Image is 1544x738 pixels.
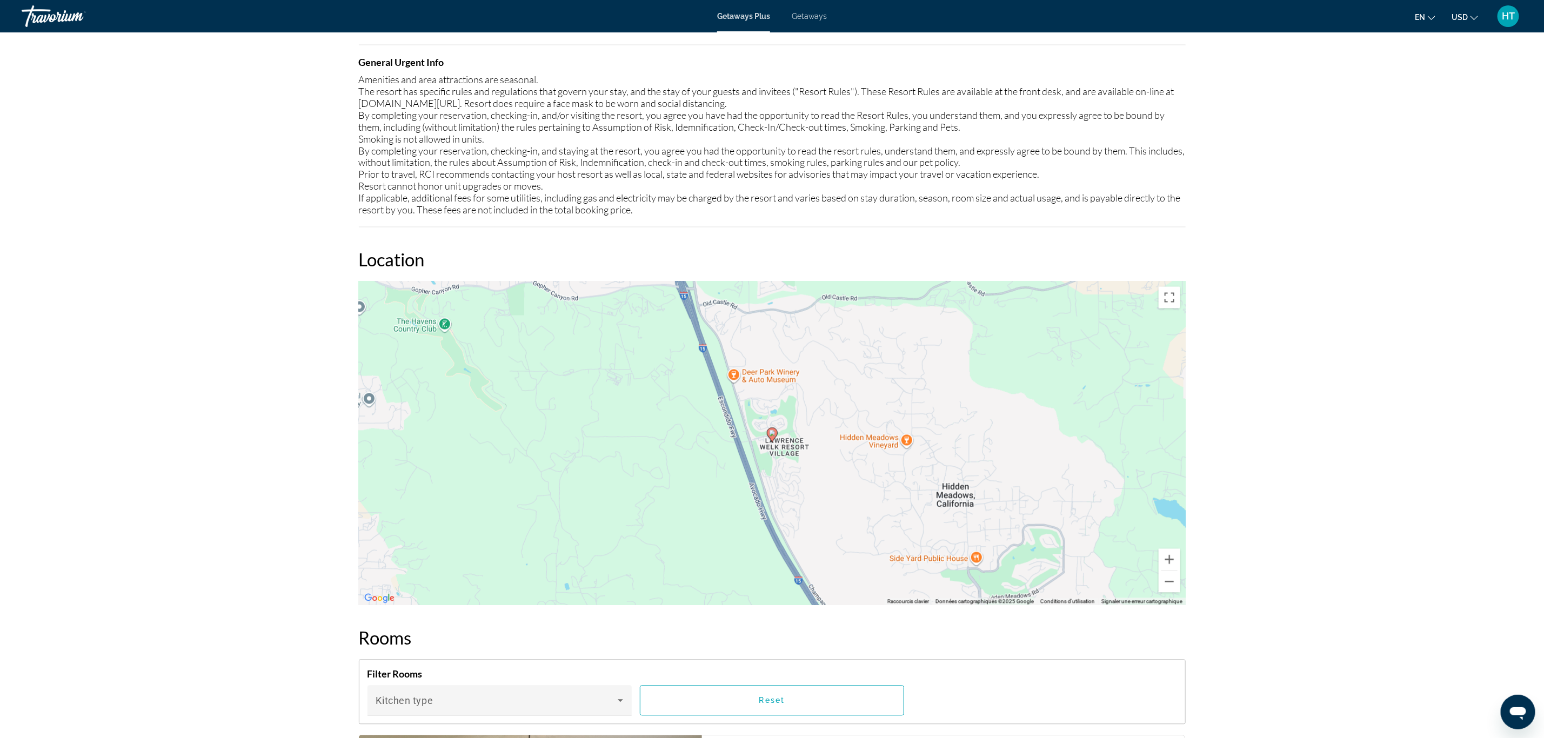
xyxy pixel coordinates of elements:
[1494,5,1522,28] button: User Menu
[1502,11,1515,22] span: HT
[376,695,433,707] span: Kitchen type
[759,696,785,705] span: Reset
[1040,599,1095,605] a: Conditions d'utilisation (s'ouvre dans un nouvel onglet)
[1452,13,1468,22] span: USD
[1501,695,1535,729] iframe: Bouton de lancement de la fenêtre de messagerie
[362,592,397,606] img: Google
[1159,549,1180,571] button: Zoom avant
[935,599,1034,605] span: Données cartographiques ©2025 Google
[640,686,904,716] button: Reset
[367,668,1177,680] h4: Filter Rooms
[717,12,770,21] a: Getaways Plus
[359,73,1186,216] div: Amenities and area attractions are seasonal. The resort has specific rules and regulations that g...
[1415,13,1425,22] span: en
[1101,599,1182,605] a: Signaler une erreur cartographique
[1159,571,1180,593] button: Zoom arrière
[887,598,929,606] button: Raccourcis clavier
[792,12,827,21] a: Getaways
[22,2,130,30] a: Travorium
[1159,287,1180,308] button: Passer en plein écran
[362,592,397,606] a: Ouvrir cette zone dans Google Maps (dans une nouvelle fenêtre)
[359,56,1186,68] h4: General Urgent Info
[1452,9,1478,25] button: Change currency
[1415,9,1435,25] button: Change language
[359,627,1186,649] h2: Rooms
[359,249,1186,271] h2: Location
